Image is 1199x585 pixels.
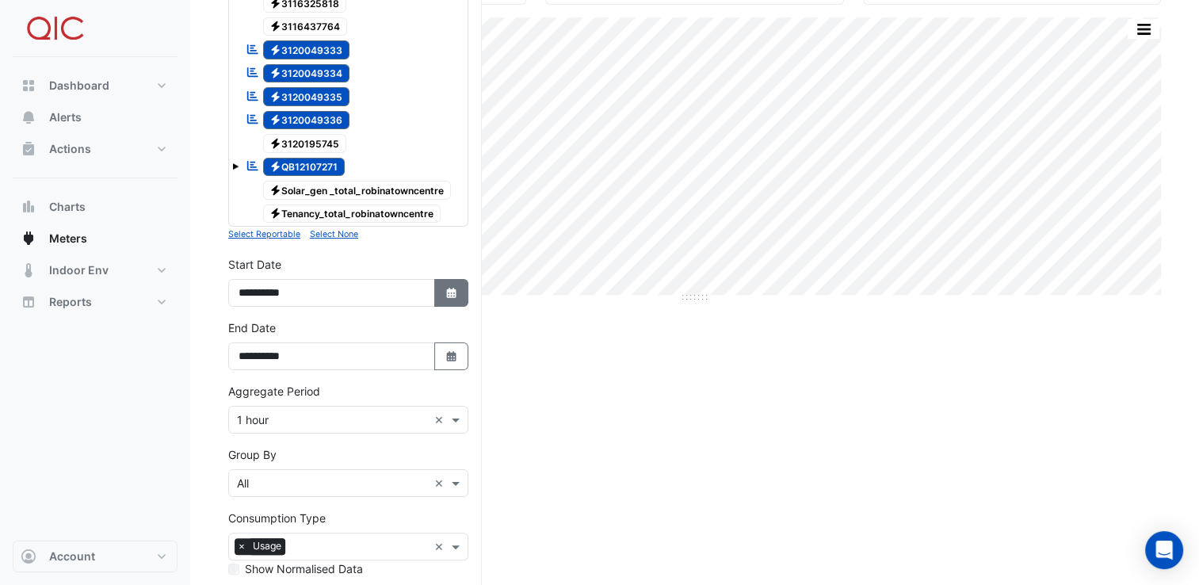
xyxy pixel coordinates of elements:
[49,199,86,215] span: Charts
[269,90,281,102] fa-icon: Electricity
[269,208,281,220] fa-icon: Electricity
[21,262,36,278] app-icon: Indoor Env
[13,286,178,318] button: Reports
[263,205,441,224] span: Tenancy_total_robinatowncentre
[246,89,260,102] fa-icon: Reportable
[246,113,260,126] fa-icon: Reportable
[263,87,350,106] span: 3120049335
[269,67,281,79] fa-icon: Electricity
[13,133,178,165] button: Actions
[1128,19,1159,39] button: More Options
[49,549,95,564] span: Account
[269,184,281,196] fa-icon: Electricity
[1145,531,1183,569] div: Open Intercom Messenger
[21,294,36,310] app-icon: Reports
[21,141,36,157] app-icon: Actions
[228,510,326,526] label: Consumption Type
[269,21,281,32] fa-icon: Electricity
[228,229,300,239] small: Select Reportable
[246,42,260,55] fa-icon: Reportable
[49,109,82,125] span: Alerts
[19,13,90,44] img: Company Logo
[13,70,178,101] button: Dashboard
[263,158,346,177] span: QB12107271
[228,256,281,273] label: Start Date
[269,161,281,173] fa-icon: Electricity
[21,199,36,215] app-icon: Charts
[263,64,350,83] span: 3120049334
[21,109,36,125] app-icon: Alerts
[249,538,285,554] span: Usage
[246,159,260,173] fa-icon: Reportable
[434,538,448,555] span: Clear
[13,541,178,572] button: Account
[269,114,281,126] fa-icon: Electricity
[445,286,459,300] fa-icon: Select Date
[228,383,320,400] label: Aggregate Period
[434,475,448,491] span: Clear
[49,231,87,247] span: Meters
[49,262,109,278] span: Indoor Env
[49,78,109,94] span: Dashboard
[21,78,36,94] app-icon: Dashboard
[228,446,277,463] label: Group By
[13,191,178,223] button: Charts
[49,294,92,310] span: Reports
[228,319,276,336] label: End Date
[434,411,448,428] span: Clear
[228,227,300,241] button: Select Reportable
[13,223,178,254] button: Meters
[245,560,363,577] label: Show Normalised Data
[263,17,348,36] span: 3116437764
[269,44,281,55] fa-icon: Electricity
[13,101,178,133] button: Alerts
[263,40,350,59] span: 3120049333
[445,350,459,363] fa-icon: Select Date
[263,111,350,130] span: 3120049336
[13,254,178,286] button: Indoor Env
[310,229,358,239] small: Select None
[235,538,249,554] span: ×
[246,66,260,79] fa-icon: Reportable
[21,231,36,247] app-icon: Meters
[49,141,91,157] span: Actions
[310,227,358,241] button: Select None
[263,134,347,153] span: 3120195745
[263,181,452,200] span: Solar_gen _total_robinatowncentre
[269,137,281,149] fa-icon: Electricity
